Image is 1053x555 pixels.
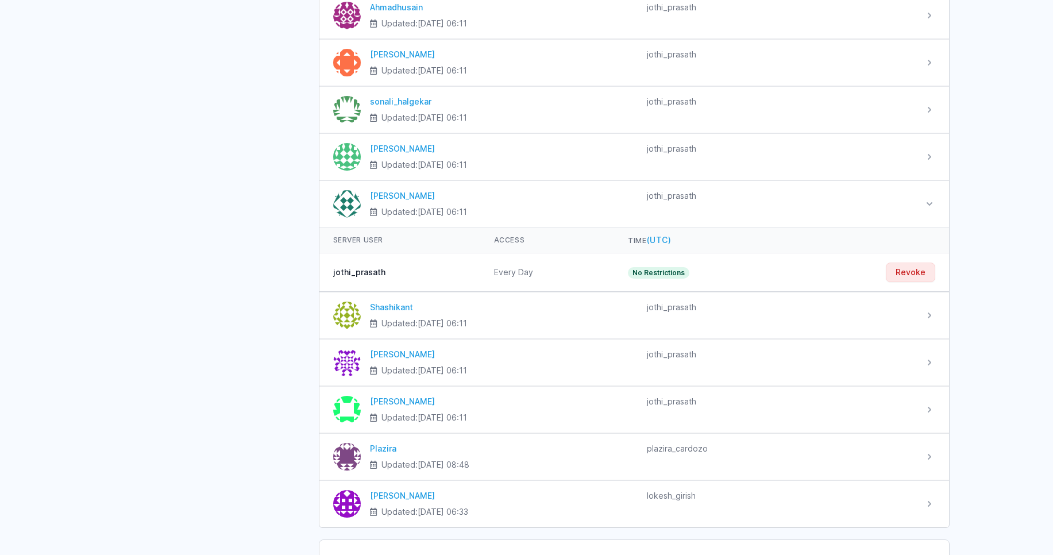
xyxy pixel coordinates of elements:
[333,190,361,218] img: Aditya Naik
[647,2,915,13] div: jothi_prasath
[381,365,467,376] span: Updated:
[370,349,638,360] div: [PERSON_NAME]
[319,387,949,433] a: Jothi Prasath [PERSON_NAME] Updated:[DATE] 06:11 jothi_prasath
[319,434,949,480] a: Plazira Plazira Updated:[DATE] 08:48 plazira_cardozo
[418,318,467,328] time: [DATE] 06:11
[370,396,638,407] div: [PERSON_NAME]
[333,302,361,329] img: Shashikant
[480,228,615,253] th: Access
[418,160,467,169] time: [DATE] 06:11
[333,349,361,376] img: Amberly Silva
[614,228,793,253] th: Time
[647,490,915,502] div: lokesh_girish
[418,207,467,217] time: [DATE] 06:11
[333,396,361,423] img: Jothi Prasath
[370,96,638,107] div: sonali_halgekar
[319,292,949,338] a: Shashikant Shashikant Updated:[DATE] 06:11 jothi_prasath
[333,143,361,171] img: Ishan Prabhu
[333,96,361,124] img: sonali_halgekar
[333,2,361,29] img: Ahmadhusain
[370,49,638,60] div: [PERSON_NAME]
[370,190,638,202] div: [PERSON_NAME]
[418,365,467,375] time: [DATE] 06:11
[647,96,915,107] div: jothi_prasath
[418,460,469,469] time: [DATE] 08:48
[319,87,949,133] a: sonali_halgekar sonali_halgekar Updated:[DATE] 06:11 jothi_prasath
[647,302,915,313] div: jothi_prasath
[418,18,467,28] time: [DATE] 06:11
[319,134,949,180] a: Ishan Prabhu [PERSON_NAME] Updated:[DATE] 06:11 jothi_prasath
[381,506,468,518] span: Updated:
[647,235,672,245] span: (UTC)
[319,481,949,527] a: lokesh Girish [PERSON_NAME] Updated:[DATE] 06:33 lokesh_girish
[418,65,467,75] time: [DATE] 06:11
[381,459,469,471] span: Updated:
[381,159,467,171] span: Updated:
[319,340,949,386] a: Amberly Silva [PERSON_NAME] Updated:[DATE] 06:11 jothi_prasath
[647,349,915,360] div: jothi_prasath
[886,263,935,282] button: Revoke
[381,65,467,76] span: Updated:
[319,40,949,86] a: Raheel Shaikh [PERSON_NAME] Updated:[DATE] 06:11 jothi_prasath
[418,413,467,422] time: [DATE] 06:11
[647,396,915,407] div: jothi_prasath
[418,507,468,517] time: [DATE] 06:33
[381,206,467,218] span: Updated:
[333,443,361,471] img: Plazira
[370,2,638,13] div: Ahmadhusain
[381,318,467,329] span: Updated:
[647,190,915,202] div: jothi_prasath
[370,302,638,313] div: Shashikant
[647,143,915,155] div: jothi_prasath
[647,443,915,454] div: plazira_cardozo
[333,490,361,518] img: lokesh Girish
[370,490,638,502] div: [PERSON_NAME]
[480,253,615,292] td: Every Day
[628,267,689,279] span: No Restrictions
[381,112,467,124] span: Updated:
[319,181,949,227] a: Aditya Naik [PERSON_NAME] Updated:[DATE] 06:11 jothi_prasath
[418,113,467,122] time: [DATE] 06:11
[370,443,638,454] div: Plazira
[370,143,638,155] div: [PERSON_NAME]
[381,412,467,423] span: Updated:
[319,253,480,292] td: jothi_prasath
[319,228,480,253] th: Server User
[647,49,915,60] div: jothi_prasath
[333,49,361,76] img: Raheel Shaikh
[381,18,467,29] span: Updated:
